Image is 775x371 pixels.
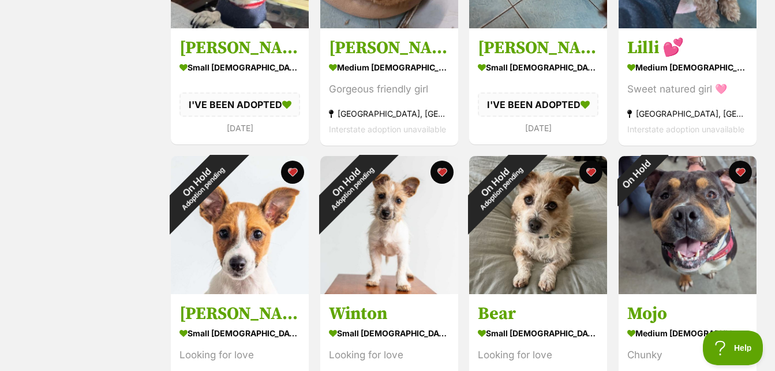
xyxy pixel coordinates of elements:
a: On HoldAdoption pending [320,285,458,297]
a: On Hold [619,285,757,297]
h3: [PERSON_NAME] [179,36,300,58]
span: Adoption pending [330,166,376,212]
span: Adoption pending [181,166,227,212]
div: Chunky [627,347,748,363]
a: On HoldAdoption pending [469,285,607,297]
img: Mackenzie [171,156,309,294]
button: favourite [282,161,305,184]
div: I'VE BEEN ADOPTED [478,92,598,116]
div: [DATE] [179,120,300,136]
div: small [DEMOGRAPHIC_DATA] Dog [179,58,300,75]
iframe: Help Scout Beacon - Open [703,331,763,365]
img: Bear [469,156,607,294]
h3: Mojo [627,303,748,325]
div: Sweet natured girl 🩷 [627,81,748,97]
div: medium [DEMOGRAPHIC_DATA] Dog [627,58,748,75]
a: On HoldAdoption pending [171,285,309,297]
span: Interstate adoption unavailable [329,124,446,133]
h3: Winton [329,303,450,325]
div: On Hold [149,135,250,236]
h3: [PERSON_NAME] [329,36,450,58]
div: I'VE BEEN ADOPTED [179,92,300,116]
div: Looking for love [478,347,598,363]
div: small [DEMOGRAPHIC_DATA] Dog [179,325,300,342]
div: On Hold [604,142,669,206]
div: On Hold [447,135,548,236]
button: favourite [430,161,454,184]
div: Looking for love [179,347,300,363]
div: [DATE] [478,120,598,136]
div: small [DEMOGRAPHIC_DATA] Dog [329,325,450,342]
a: [PERSON_NAME] small [DEMOGRAPHIC_DATA] Dog I'VE BEEN ADOPTED [DATE] favourite [469,28,607,144]
div: [GEOGRAPHIC_DATA], [GEOGRAPHIC_DATA] [627,105,748,121]
h3: Lilli 💕 [627,36,748,58]
div: small [DEMOGRAPHIC_DATA] Dog [478,58,598,75]
span: Interstate adoption unavailable [627,124,744,133]
a: [PERSON_NAME] medium [DEMOGRAPHIC_DATA] Dog Gorgeous friendly girl [GEOGRAPHIC_DATA], [GEOGRAPHIC... [320,28,458,145]
div: small [DEMOGRAPHIC_DATA] Dog [478,325,598,342]
span: Adoption pending [478,166,525,212]
button: favourite [729,161,752,184]
a: [PERSON_NAME] small [DEMOGRAPHIC_DATA] Dog I'VE BEEN ADOPTED [DATE] favourite [171,28,309,144]
div: Looking for love [329,347,450,363]
h3: [PERSON_NAME] [478,36,598,58]
div: On Hold [298,135,399,236]
button: favourite [580,161,603,184]
h3: [PERSON_NAME] [179,303,300,325]
img: Winton [320,156,458,294]
div: medium [DEMOGRAPHIC_DATA] Dog [627,325,748,342]
div: [GEOGRAPHIC_DATA], [GEOGRAPHIC_DATA] [329,105,450,121]
a: Lilli 💕 medium [DEMOGRAPHIC_DATA] Dog Sweet natured girl 🩷 [GEOGRAPHIC_DATA], [GEOGRAPHIC_DATA] I... [619,28,757,145]
div: Gorgeous friendly girl [329,81,450,97]
h3: Bear [478,303,598,325]
img: Mojo [619,156,757,294]
div: medium [DEMOGRAPHIC_DATA] Dog [329,58,450,75]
